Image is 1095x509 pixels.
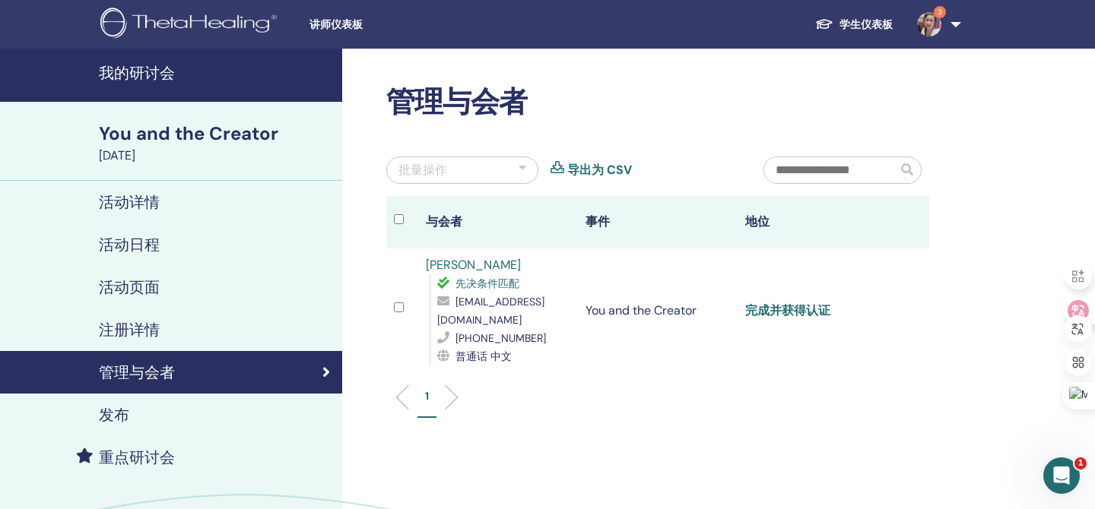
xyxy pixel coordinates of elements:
a: [PERSON_NAME] [426,257,521,273]
span: [EMAIL_ADDRESS][DOMAIN_NAME] [437,295,544,327]
span: 普通话 中文 [455,349,512,363]
span: 1 [1074,457,1087,469]
h4: 活动页面 [99,278,160,296]
img: logo.png [100,8,282,42]
h4: 注册详情 [99,321,160,339]
th: 地位 [738,196,897,248]
a: 导出为 CSV [567,161,632,179]
p: 1 [425,388,429,404]
div: [DATE] [99,147,333,165]
h4: 活动详情 [99,193,160,211]
a: 完成并获得认证 [745,302,830,318]
h4: 重点研讨会 [99,448,175,466]
h4: 我的研讨会 [99,64,333,82]
span: 讲师仪表板 [309,17,538,33]
th: 事件 [578,196,738,248]
span: 先决条件匹配 [455,277,519,290]
h2: 管理与会者 [386,85,929,120]
a: You and the Creator[DATE] [90,121,342,165]
h4: 活动日程 [99,236,160,254]
img: graduation-cap-white.svg [815,17,833,30]
span: [PHONE_NUMBER] [455,331,546,345]
th: 与会者 [418,196,578,248]
h4: 管理与会者 [99,363,175,381]
span: 3 [934,6,946,18]
h4: 发布 [99,406,129,424]
div: 批量操作 [398,161,447,179]
td: You and the Creator [578,248,738,373]
iframe: Intercom live chat [1043,457,1080,494]
a: 学生仪表板 [803,11,905,39]
div: You and the Creator [99,121,333,147]
img: default.jpg [917,12,941,36]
